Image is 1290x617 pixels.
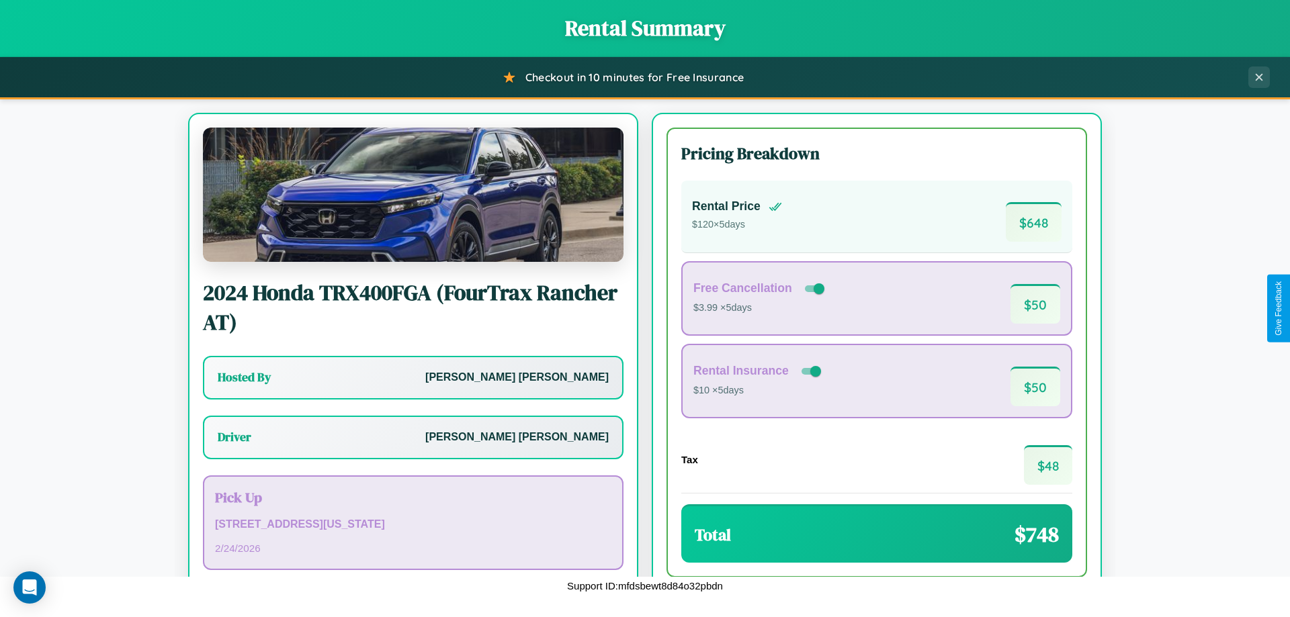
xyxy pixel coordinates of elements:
[215,515,611,534] p: [STREET_ADDRESS][US_STATE]
[693,364,789,378] h4: Rental Insurance
[1015,520,1059,549] span: $ 748
[425,368,609,387] p: [PERSON_NAME] [PERSON_NAME]
[692,216,782,234] p: $ 120 × 5 days
[13,13,1277,43] h1: Rental Summary
[693,382,824,399] p: $10 × 5 days
[567,577,723,595] p: Support ID: mfdsbewt8d84o32pbdn
[13,571,46,604] div: Open Intercom Messenger
[218,369,271,385] h3: Hosted By
[425,428,609,447] p: [PERSON_NAME] [PERSON_NAME]
[695,524,731,546] h3: Total
[203,128,623,262] img: Honda TRX400FGA (FourTrax Rancher AT)
[215,487,611,507] h3: Pick Up
[215,539,611,557] p: 2 / 24 / 2026
[1274,281,1283,336] div: Give Feedback
[692,199,761,213] h4: Rental Price
[1024,445,1072,485] span: $ 48
[681,142,1072,164] h3: Pricing Breakdown
[681,454,698,465] h4: Tax
[525,70,744,84] span: Checkout in 10 minutes for Free Insurance
[1010,284,1060,324] span: $ 50
[218,429,251,445] h3: Driver
[1010,367,1060,406] span: $ 50
[693,281,792,295] h4: Free Cancellation
[203,278,623,337] h2: 2024 Honda TRX400FGA (FourTrax Rancher AT)
[1006,202,1062,242] span: $ 648
[693,299,827,317] p: $3.99 × 5 days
